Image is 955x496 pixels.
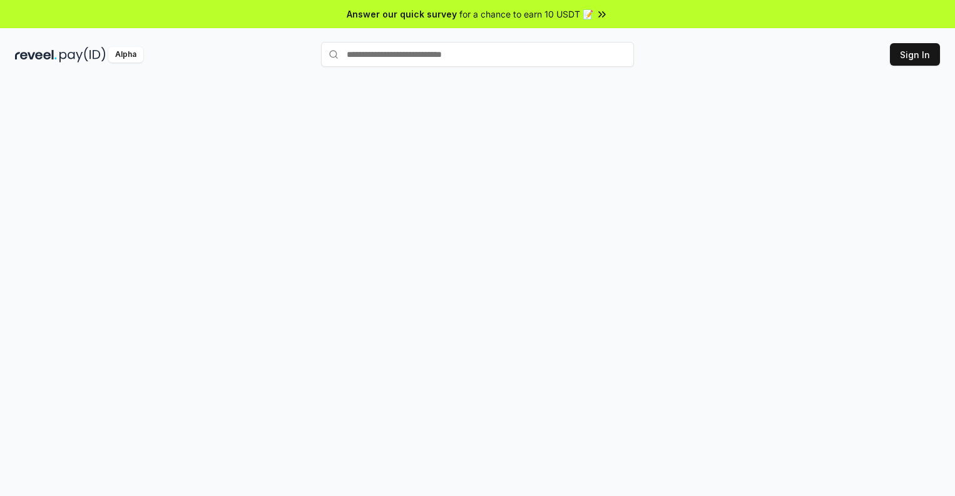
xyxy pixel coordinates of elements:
[59,47,106,63] img: pay_id
[890,43,940,66] button: Sign In
[347,8,457,21] span: Answer our quick survey
[15,47,57,63] img: reveel_dark
[108,47,143,63] div: Alpha
[459,8,593,21] span: for a chance to earn 10 USDT 📝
